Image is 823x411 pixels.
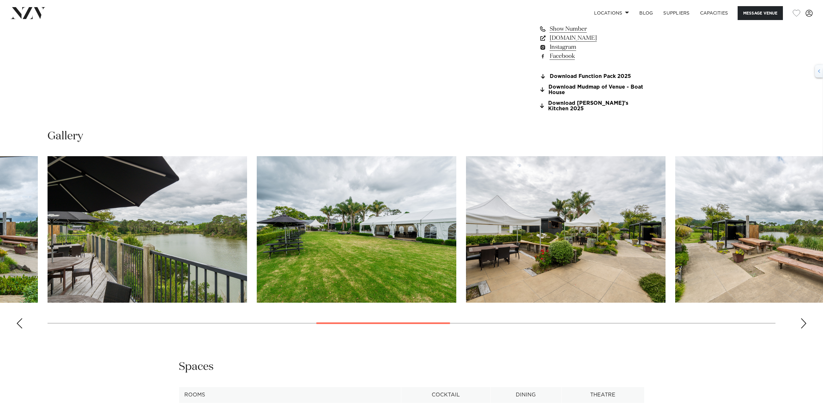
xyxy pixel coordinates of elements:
a: BLOG [634,6,658,20]
swiper-slide: 9 / 19 [257,156,456,303]
a: Capacities [695,6,733,20]
a: Facebook [539,52,644,61]
th: Cocktail [401,387,491,403]
a: Download Mudmap of Venue - Boat House [539,84,644,95]
a: Show Number [539,25,644,34]
h2: Spaces [179,360,214,374]
button: Message Venue [738,6,783,20]
th: Theatre [561,387,644,403]
a: SUPPLIERS [658,6,695,20]
h2: Gallery [48,129,83,144]
th: Dining [491,387,561,403]
swiper-slide: 8 / 19 [48,156,247,303]
img: nzv-logo.png [10,7,46,19]
a: Download [PERSON_NAME]’s Kitchen 2025 [539,101,644,112]
a: Locations [589,6,634,20]
a: [DOMAIN_NAME] [539,34,644,43]
a: Download Function Pack 2025 [539,74,644,80]
th: Rooms [179,387,401,403]
swiper-slide: 10 / 19 [466,156,666,303]
a: Instagram [539,43,644,52]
